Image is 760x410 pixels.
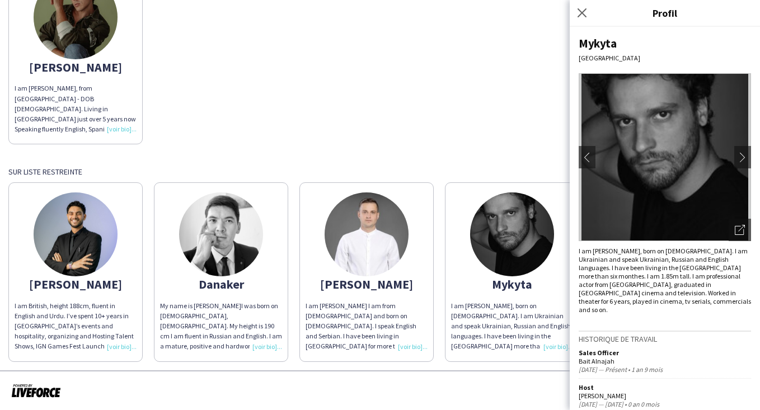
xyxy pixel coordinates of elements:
[579,357,751,365] div: Bait Alnajah
[579,383,751,392] div: Host
[729,219,751,241] div: Ouvrir les photos pop-in
[15,279,137,289] div: [PERSON_NAME]
[325,192,409,276] img: thumb-6899adfe794ce.jpeg
[579,365,751,374] div: [DATE] — Présent • 1 an 9 mois
[15,301,137,352] div: I am British, height 188cm, fluent in English and Urdu. I’ve spent 10+ years in [GEOGRAPHIC_DATA]...
[579,348,751,357] div: Sales Officer
[451,279,573,289] div: Mykyta
[306,279,428,289] div: [PERSON_NAME]
[160,301,282,352] div: My name is [PERSON_NAME]I was born on [DEMOGRAPHIC_DATA], [DEMOGRAPHIC_DATA]. My height is 190 cm...
[160,279,282,289] div: Danaker
[470,192,554,276] img: thumb-624cad2448fdd.jpg
[579,36,751,51] div: Mykyta
[11,383,61,398] img: Propulsé par Liveforce
[579,334,751,344] h3: Historique de travail
[15,62,137,72] div: [PERSON_NAME]
[579,73,751,241] img: Avatar ou photo de l'équipe
[579,400,751,408] div: [DATE] — [DATE] • 0 an 0 mois
[306,301,428,352] div: I am [PERSON_NAME] I am from [DEMOGRAPHIC_DATA] and born on [DEMOGRAPHIC_DATA]. I speak English a...
[15,83,137,134] div: I am [PERSON_NAME], from [GEOGRAPHIC_DATA] - DOB [DEMOGRAPHIC_DATA]. Living in [GEOGRAPHIC_DATA] ...
[579,247,751,314] span: I am [PERSON_NAME], born on [DEMOGRAPHIC_DATA]. I am Ukrainian and speak Ukrainian, Russian and E...
[570,6,760,20] h3: Profil
[579,392,751,400] div: [PERSON_NAME]
[179,192,263,276] img: thumb-6666cc073ab40.jpeg
[34,192,118,276] img: thumb-f294dbbb-dda5-4293-a0e5-1070be48c671.jpg
[579,54,751,62] div: [GEOGRAPHIC_DATA]
[8,167,752,177] div: Sur liste restreinte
